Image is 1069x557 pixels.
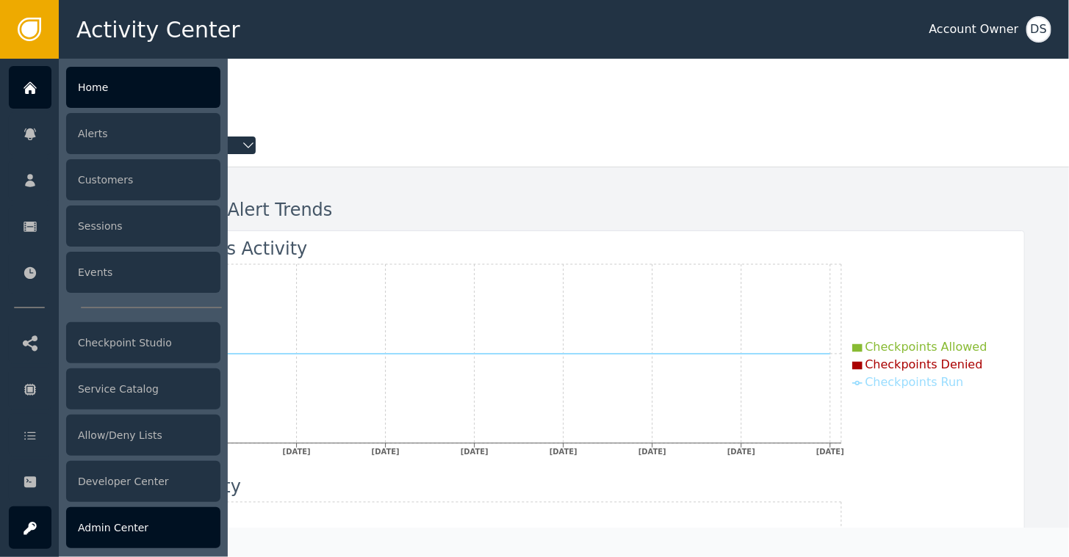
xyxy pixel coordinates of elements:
[9,460,220,503] a: Developer Center
[9,506,220,549] a: Admin Center
[638,448,666,456] tspan: [DATE]
[371,448,399,456] tspan: [DATE]
[549,448,577,456] tspan: [DATE]
[66,113,220,154] div: Alerts
[460,448,488,456] tspan: [DATE]
[865,375,964,389] span: Checkpoints Run
[66,67,220,108] div: Home
[9,112,220,155] a: Alerts
[104,81,1025,113] div: Welcome
[929,21,1019,38] div: Account Owner
[66,461,220,502] div: Developer Center
[9,66,220,109] a: Home
[66,415,220,456] div: Allow/Deny Lists
[66,322,220,363] div: Checkpoint Studio
[1026,16,1051,43] button: DS
[9,159,220,201] a: Customers
[66,368,220,409] div: Service Catalog
[66,507,220,548] div: Admin Center
[66,205,220,247] div: Sessions
[9,414,220,456] a: Allow/Deny Lists
[865,340,987,354] span: Checkpoints Allowed
[282,448,310,456] tspan: [DATE]
[9,205,220,247] a: Sessions
[76,13,240,46] span: Activity Center
[9,368,220,410] a: Service Catalog
[816,448,844,456] tspan: [DATE]
[66,159,220,200] div: Customers
[865,357,983,371] span: Checkpoints Denied
[9,251,220,294] a: Events
[66,252,220,293] div: Events
[727,448,755,456] tspan: [DATE]
[9,321,220,364] a: Checkpoint Studio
